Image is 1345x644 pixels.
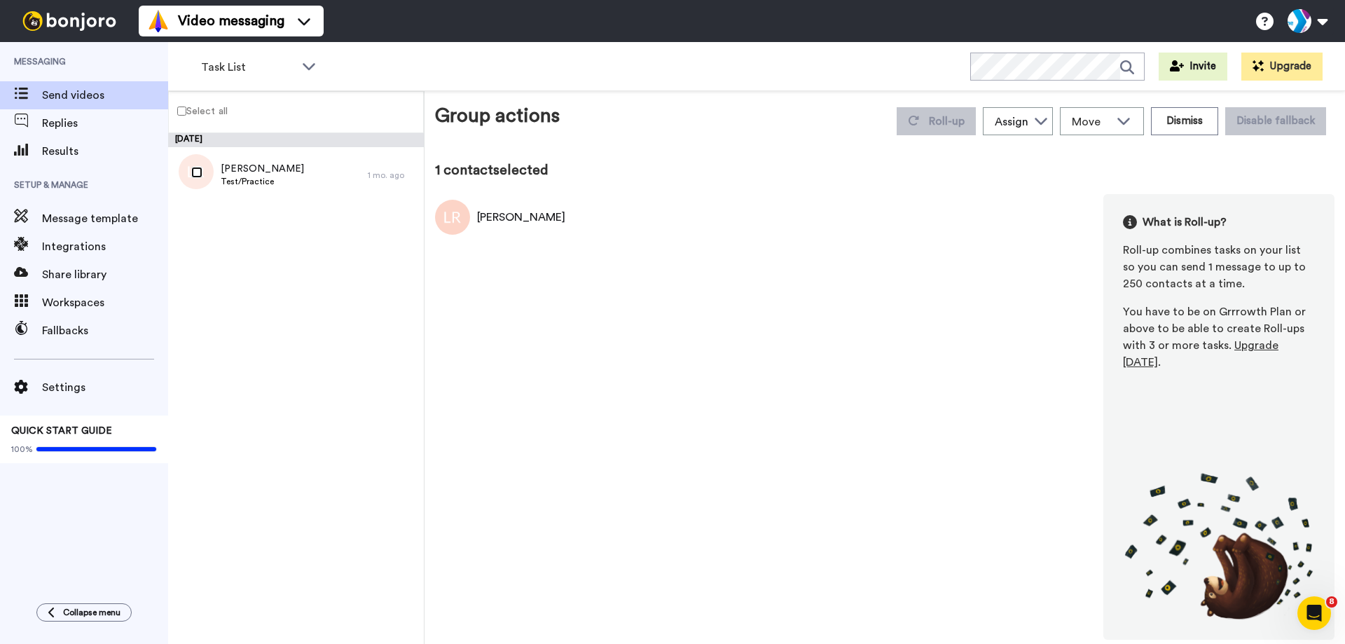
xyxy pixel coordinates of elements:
[435,102,560,135] div: Group actions
[42,322,168,339] span: Fallbacks
[1143,214,1227,231] span: What is Roll-up?
[169,102,228,119] label: Select all
[42,379,168,396] span: Settings
[17,11,122,31] img: bj-logo-header-white.svg
[929,116,965,127] span: Roll-up
[1123,242,1315,292] div: Roll-up combines tasks on your list so you can send 1 message to up to 250 contacts at a time.
[63,607,120,618] span: Collapse menu
[435,200,470,235] img: Image of Lexi Ramey
[42,210,168,227] span: Message template
[435,160,1334,180] div: 1 contact selected
[1297,596,1331,630] iframe: Intercom live chat
[1123,303,1315,371] div: You have to be on Grrrowth Plan or above to be able to create Roll-ups with 3 or more tasks. .
[168,133,424,147] div: [DATE]
[221,162,304,176] span: [PERSON_NAME]
[42,294,168,311] span: Workspaces
[147,10,170,32] img: vm-color.svg
[1159,53,1227,81] button: Invite
[42,143,168,160] span: Results
[42,115,168,132] span: Replies
[368,170,417,181] div: 1 mo. ago
[1123,472,1315,620] img: joro-roll.png
[178,11,284,31] span: Video messaging
[1326,596,1337,608] span: 8
[1225,107,1326,135] button: Disable fallback
[201,59,295,76] span: Task List
[995,114,1028,130] div: Assign
[42,238,168,255] span: Integrations
[1072,114,1110,130] span: Move
[11,444,33,455] span: 100%
[1241,53,1323,81] button: Upgrade
[177,107,186,116] input: Select all
[897,107,976,135] button: Roll-up
[221,176,304,187] span: Test/Practice
[11,426,112,436] span: QUICK START GUIDE
[36,603,132,622] button: Collapse menu
[42,87,168,104] span: Send videos
[1151,107,1218,135] button: Dismiss
[42,266,168,283] span: Share library
[477,209,565,226] div: [PERSON_NAME]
